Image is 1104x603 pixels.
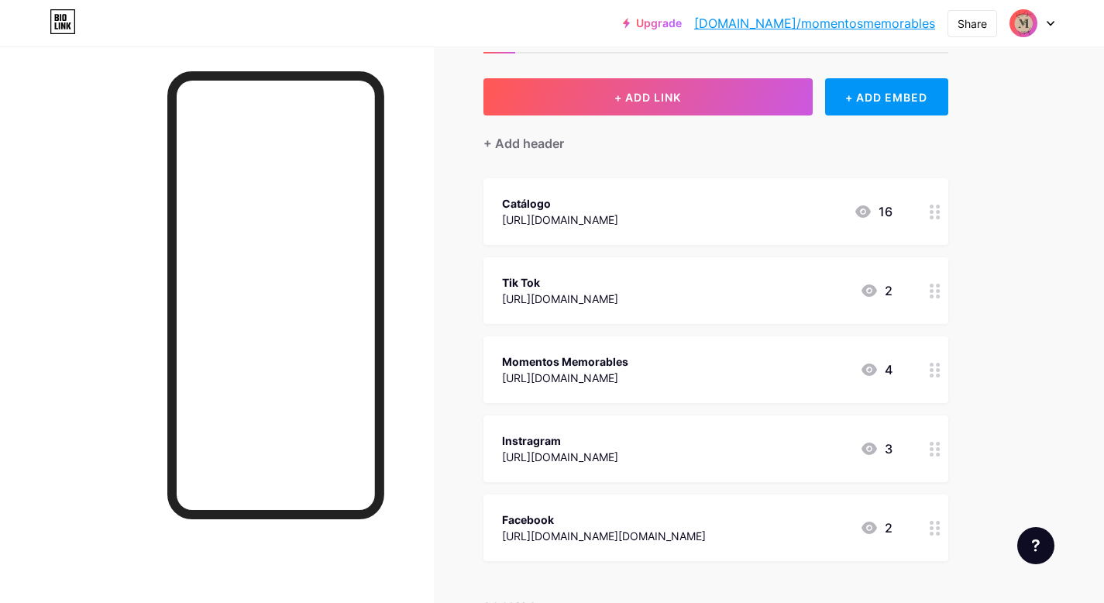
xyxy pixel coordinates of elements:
div: Tik Tok [502,274,618,291]
span: + ADD LINK [614,91,681,104]
img: momentosmemorables [1009,9,1038,38]
button: + ADD LINK [483,78,813,115]
div: [URL][DOMAIN_NAME] [502,449,618,465]
div: Facebook [502,512,706,528]
div: Momentos Memorables [502,353,628,370]
div: + Add header [483,134,564,153]
div: 16 [854,202,892,221]
div: [URL][DOMAIN_NAME][DOMAIN_NAME] [502,528,706,544]
div: 4 [860,360,892,379]
a: Upgrade [623,17,682,29]
div: Catálogo [502,195,618,212]
div: 3 [860,439,892,458]
div: [URL][DOMAIN_NAME] [502,212,618,228]
div: 2 [860,519,892,537]
div: 2 [860,281,892,300]
div: + ADD EMBED [825,78,948,115]
div: Share [958,16,987,32]
div: [URL][DOMAIN_NAME] [502,291,618,307]
div: Instragram [502,432,618,449]
div: [URL][DOMAIN_NAME] [502,370,628,386]
a: [DOMAIN_NAME]/momentosmemorables [694,14,935,33]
